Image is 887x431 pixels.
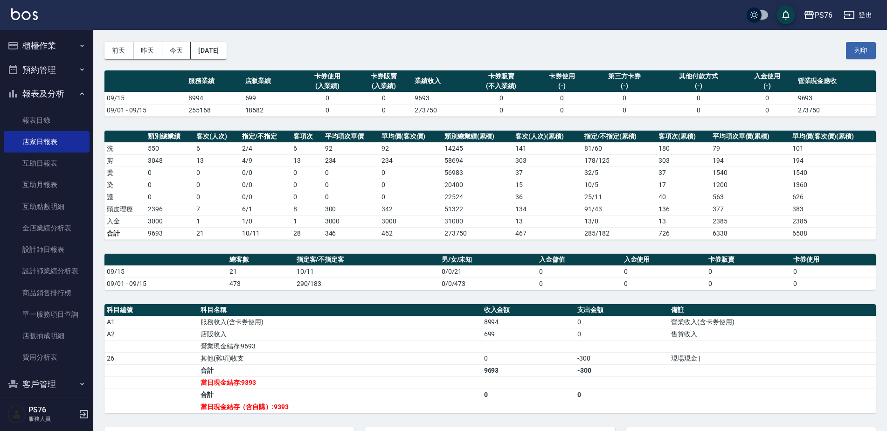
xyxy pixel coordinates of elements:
a: 店販抽成明細 [4,325,90,347]
td: 2396 [146,203,194,215]
div: 卡券使用 [536,71,588,81]
th: 科目名稱 [198,304,482,316]
td: 0 [739,104,795,116]
td: 6 [291,142,322,154]
th: 入金儲值 [537,254,622,266]
td: 服務收入(含卡券使用) [198,316,482,328]
td: 37 [656,167,710,179]
td: 285/182 [582,227,656,239]
td: 234 [323,154,380,167]
td: 273750 [796,104,876,116]
th: 科目編號 [104,304,198,316]
div: 入金使用 [741,71,793,81]
td: 7 [194,203,240,215]
td: 56983 [442,167,513,179]
button: PS76 [800,6,836,25]
td: 0 [706,278,791,290]
td: 51322 [442,203,513,215]
td: 3000 [379,215,442,227]
td: 20400 [442,179,513,191]
th: 卡券使用 [791,254,876,266]
button: 登出 [840,7,876,24]
a: 店家日報表 [4,131,90,153]
td: 0 [291,179,322,191]
td: 9693 [412,92,469,104]
td: 0 [658,104,739,116]
td: 3000 [146,215,194,227]
td: 9693 [796,92,876,104]
td: 9693 [482,364,575,376]
td: 0 [323,191,380,203]
td: 營業現金結存:9693 [198,340,482,352]
td: 1540 [710,167,790,179]
td: 136 [656,203,710,215]
td: 0 [379,167,442,179]
td: 0/0/21 [439,265,537,278]
button: 列印 [846,42,876,59]
h5: PS76 [28,405,76,415]
td: 6 / 1 [240,203,291,215]
td: 0 [482,389,575,401]
td: 店販收入 [198,328,482,340]
button: 預約管理 [4,58,90,82]
td: 合計 [198,389,482,401]
div: (-) [592,81,656,91]
div: (入業績) [302,81,353,91]
td: 303 [656,154,710,167]
td: 0 [379,179,442,191]
div: 卡券販賣 [471,71,531,81]
a: 互助日報表 [4,153,90,174]
td: 8994 [482,316,575,328]
table: a dense table [104,304,876,413]
td: 26 [104,352,198,364]
td: A2 [104,328,198,340]
td: 383 [790,203,876,215]
td: 342 [379,203,442,215]
td: 1200 [710,179,790,191]
td: 25 / 11 [582,191,656,203]
td: 0 [658,92,739,104]
a: 費用分析表 [4,347,90,368]
div: (不入業績) [471,81,531,91]
td: 13 [194,154,240,167]
td: 09/15 [104,265,227,278]
td: 0 [356,104,412,116]
th: 客項次(累積) [656,131,710,143]
th: 指定/不指定 [240,131,291,143]
button: 昨天 [133,42,162,59]
td: 13 [291,154,322,167]
td: 92 [323,142,380,154]
td: 染 [104,179,146,191]
td: 2385 [710,215,790,227]
td: 燙 [104,167,146,179]
img: Person [7,405,26,424]
a: 互助月報表 [4,174,90,195]
th: 備註 [669,304,876,316]
a: 設計師業績分析表 [4,260,90,282]
table: a dense table [104,131,876,240]
td: 0 [537,278,622,290]
td: 09/15 [104,92,186,104]
td: 0 [622,278,707,290]
td: 0 [146,191,194,203]
td: 09/01 - 09/15 [104,278,227,290]
th: 卡券販賣 [706,254,791,266]
td: 當日現金結存（含自購）:9393 [198,401,482,413]
table: a dense table [104,70,876,117]
th: 入金使用 [622,254,707,266]
td: 0 [590,92,658,104]
a: 設計師日報表 [4,239,90,260]
td: 178 / 125 [582,154,656,167]
td: 0 [590,104,658,116]
td: 1360 [790,179,876,191]
button: 櫃檯作業 [4,34,90,58]
td: 194 [710,154,790,167]
td: 32 / 5 [582,167,656,179]
td: 0 [537,265,622,278]
a: 互助點數明細 [4,196,90,217]
td: 10/11 [294,265,439,278]
td: 290/183 [294,278,439,290]
td: 2385 [790,215,876,227]
td: 0 [356,92,412,104]
th: 指定客/不指定客 [294,254,439,266]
